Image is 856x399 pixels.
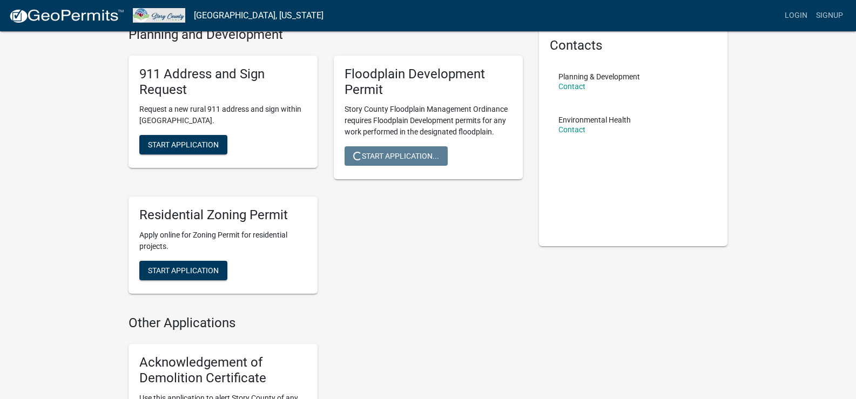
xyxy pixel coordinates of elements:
[780,5,812,26] a: Login
[129,27,523,43] h4: Planning and Development
[139,355,307,386] h5: Acknowledgement of Demolition Certificate
[812,5,847,26] a: Signup
[148,266,219,275] span: Start Application
[139,104,307,126] p: Request a new rural 911 address and sign within [GEOGRAPHIC_DATA].
[139,66,307,98] h5: 911 Address and Sign Request
[558,82,585,91] a: Contact
[133,8,185,23] img: Story County, Iowa
[550,38,717,53] h5: Contacts
[148,140,219,149] span: Start Application
[353,152,439,160] span: Start Application...
[139,261,227,280] button: Start Application
[139,229,307,252] p: Apply online for Zoning Permit for residential projects.
[558,73,640,80] p: Planning & Development
[139,207,307,223] h5: Residential Zoning Permit
[194,6,323,25] a: [GEOGRAPHIC_DATA], [US_STATE]
[129,315,523,331] h4: Other Applications
[345,104,512,138] p: Story County Floodplain Management Ordinance requires Floodplain Development permits for any work...
[558,125,585,134] a: Contact
[345,146,448,166] button: Start Application...
[139,135,227,154] button: Start Application
[345,66,512,98] h5: Floodplain Development Permit
[558,116,631,124] p: Environmental Health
